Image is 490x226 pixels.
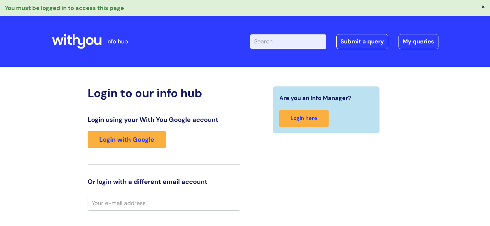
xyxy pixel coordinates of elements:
[88,178,240,185] h3: Or login with a different email account
[336,34,388,49] a: Submit a query
[106,36,128,47] p: info hub
[88,86,240,100] h2: Login to our info hub
[250,34,326,49] input: Search
[279,110,329,127] a: Login here
[279,93,351,103] span: Are you an Info Manager?
[88,196,240,211] input: Your e-mail address
[88,131,166,148] a: Login with Google
[88,116,240,123] h3: Login using your With You Google account
[399,34,438,49] a: My queries
[481,4,485,9] button: ×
